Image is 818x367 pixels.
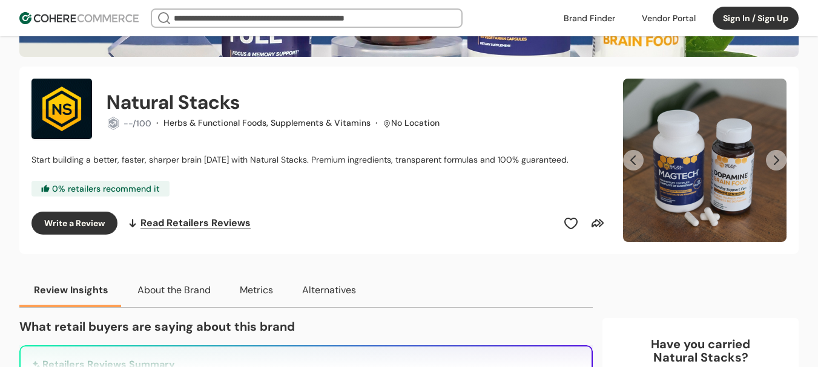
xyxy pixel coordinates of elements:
p: What retail buyers are saying about this brand [19,317,593,336]
button: Alternatives [288,273,371,307]
button: Sign In / Sign Up [713,7,799,30]
span: -- [124,118,133,129]
button: About the Brand [123,273,225,307]
button: Write a Review [31,212,117,235]
a: Read Retailers Reviews [127,212,251,235]
button: Metrics [225,273,288,307]
span: Read Retailers Reviews [140,216,251,230]
div: Slide 1 [623,79,787,242]
span: · [375,117,378,128]
p: Natural Stacks ? [615,351,787,364]
button: Review Insights [19,273,123,307]
img: Brand Photo [31,79,92,139]
img: Slide 0 [623,79,787,242]
div: 0 % retailers recommend it [31,181,170,196]
h2: Natural Stacks [107,88,240,117]
span: Herbs & Functional Foods, Supplements & Vitamins [163,117,371,128]
div: Carousel [623,79,787,242]
div: No Location [391,117,440,129]
span: /100 [133,118,151,129]
button: Previous Slide [623,150,644,171]
span: Start building a better, faster, sharper brain [DATE] with Natural Stacks. Premium ingredients, t... [31,154,569,165]
button: Next Slide [766,150,787,171]
img: Cohere Logo [19,12,139,24]
div: Have you carried [615,337,787,364]
span: · [156,117,159,128]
